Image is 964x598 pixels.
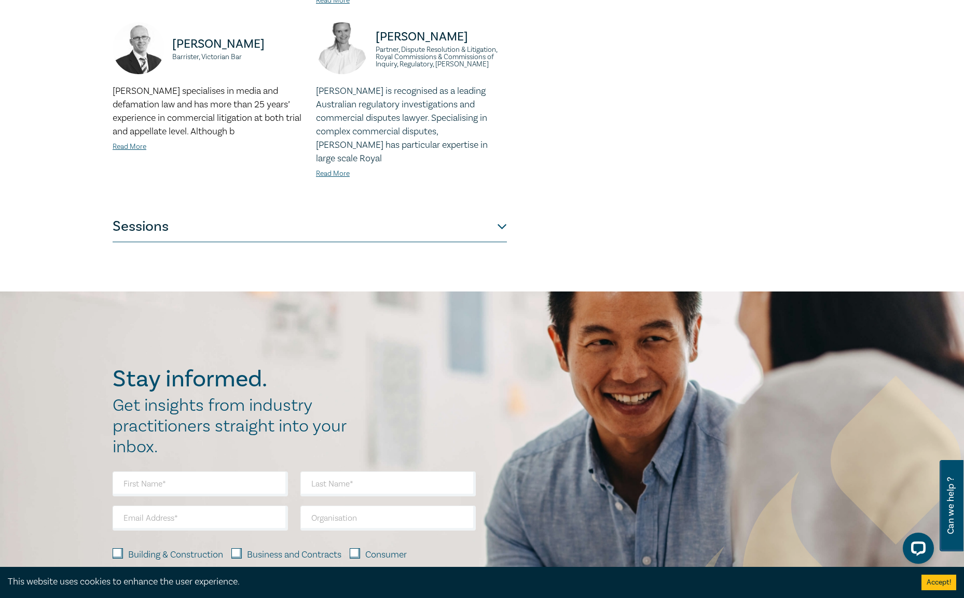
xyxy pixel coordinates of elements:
p: [PERSON_NAME] [172,36,304,52]
a: Read More [316,169,350,178]
input: Last Name* [300,471,476,496]
input: Organisation [300,506,476,531]
label: Business and Contracts [247,548,341,562]
iframe: LiveChat chat widget [894,529,938,572]
p: [PERSON_NAME] is recognised as a leading Australian regulatory investigations and commercial disp... [316,85,507,165]
h2: Stay informed. [113,366,357,393]
p: [PERSON_NAME] [376,29,507,45]
label: Consumer [365,548,407,562]
small: Partner, Dispute Resolution & Litigation, Royal Commissions & Commissions of Inquiry, Regulatory,... [376,46,507,68]
img: https://s3.ap-southeast-2.amazonaws.com/leo-cussen-store-production-content/Contacts/Alexandra%20... [316,22,368,74]
button: Accept cookies [921,575,956,590]
a: Read More [113,142,146,151]
div: This website uses cookies to enhance the user experience. [8,575,906,589]
button: Sessions [113,211,507,242]
img: https://s3.ap-southeast-2.amazonaws.com/leo-cussen-store-production-content/Contacts/Marcus%20Hoy... [113,22,164,74]
input: First Name* [113,471,288,496]
span: [PERSON_NAME] specialises in media and defamation law and has more than 25 years’ experience in c... [113,85,301,137]
h2: Get insights from industry practitioners straight into your inbox. [113,395,357,457]
input: Email Address* [113,506,288,531]
span: Can we help ? [946,466,956,545]
small: Barrister, Victorian Bar [172,53,304,61]
label: Building & Construction [128,548,223,562]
